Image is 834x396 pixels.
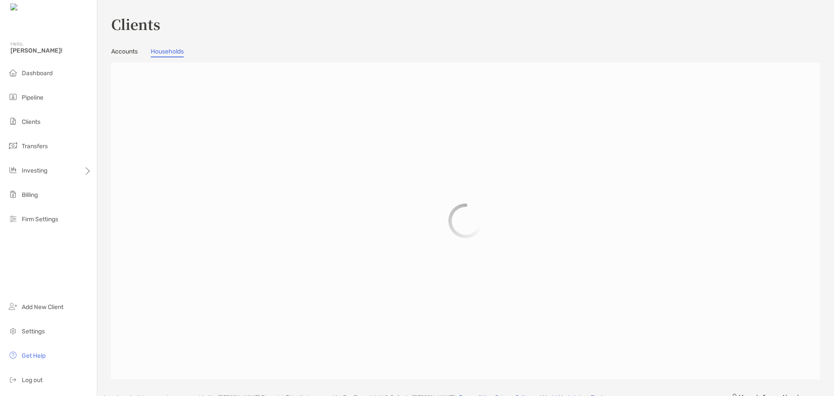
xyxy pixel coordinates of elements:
img: logout icon [8,374,18,385]
img: get-help icon [8,350,18,360]
span: Log out [22,376,43,384]
h3: Clients [111,14,820,34]
img: firm-settings icon [8,213,18,224]
img: pipeline icon [8,92,18,102]
span: Billing [22,191,38,199]
a: Accounts [111,48,138,57]
img: investing icon [8,165,18,175]
img: Zoe Logo [10,3,47,12]
img: dashboard icon [8,67,18,78]
img: add_new_client icon [8,301,18,312]
span: Add New Client [22,303,63,311]
img: clients icon [8,116,18,126]
img: billing icon [8,189,18,200]
img: transfers icon [8,140,18,151]
span: Get Help [22,352,46,359]
span: Firm Settings [22,216,58,223]
img: settings icon [8,326,18,336]
span: Pipeline [22,94,43,101]
span: Investing [22,167,47,174]
span: Clients [22,118,40,126]
span: [PERSON_NAME]! [10,47,92,54]
a: Households [151,48,184,57]
span: Settings [22,328,45,335]
span: Dashboard [22,70,53,77]
span: Transfers [22,143,48,150]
